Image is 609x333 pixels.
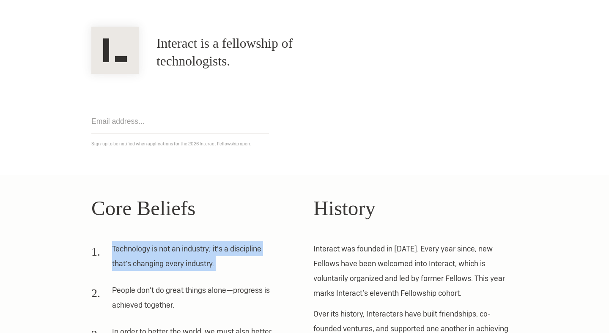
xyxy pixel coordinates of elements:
h1: Interact is a fellowship of technologists. [156,35,357,70]
img: Interact Logo [91,27,139,74]
input: Email address... [91,109,269,134]
h2: History [313,193,518,224]
p: Interact was founded in [DATE]. Every year since, new Fellows have been welcomed into Interact, w... [313,241,518,300]
li: Technology is not an industry; it’s a discipline that’s changing every industry. [91,241,278,277]
p: Sign-up to be notified when applications for the 2026 Interact Fellowship open. [91,139,518,148]
li: People don’t do great things alone—progress is achieved together. [91,283,278,318]
h2: Core Beliefs [91,193,296,224]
